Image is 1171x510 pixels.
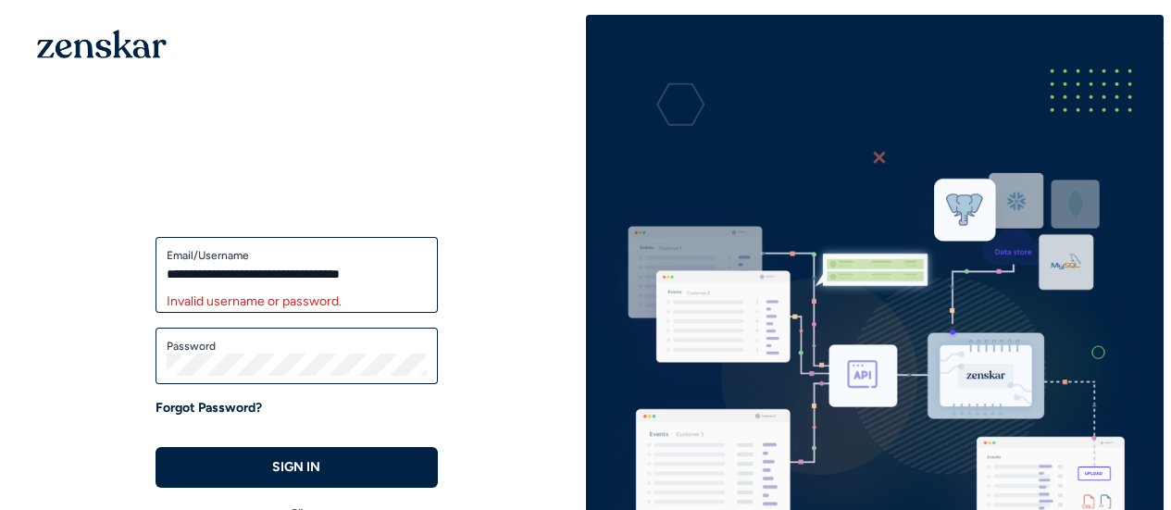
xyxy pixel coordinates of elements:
p: SIGN IN [272,458,320,477]
label: Email/Username [167,248,427,263]
a: Forgot Password? [156,399,262,417]
label: Password [167,339,427,354]
div: Invalid username or password. [167,292,427,311]
img: 1OGAJ2xQqyY4LXKgY66KYq0eOWRCkrZdAb3gUhuVAqdWPZE9SRJmCz+oDMSn4zDLXe31Ii730ItAGKgCKgCCgCikA4Av8PJUP... [37,30,167,58]
button: SIGN IN [156,447,438,488]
